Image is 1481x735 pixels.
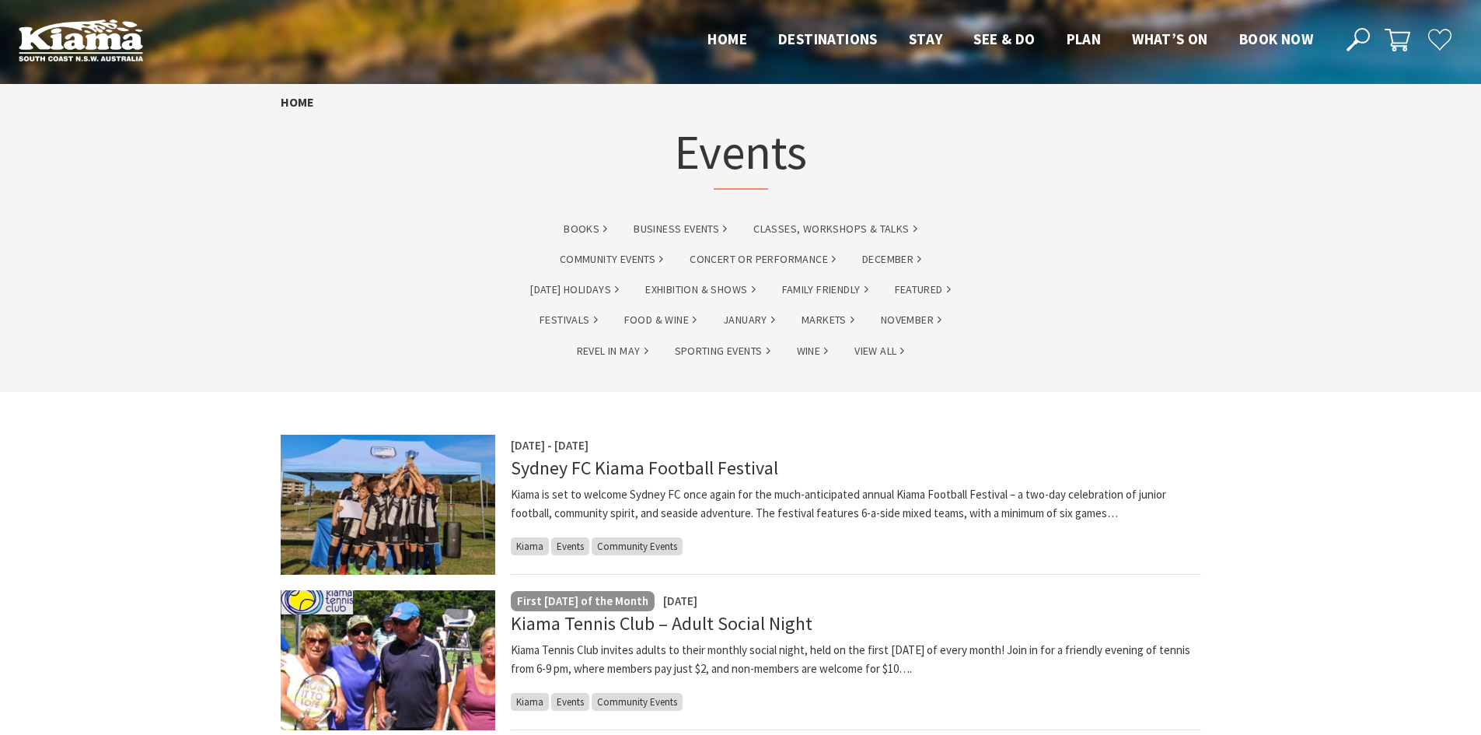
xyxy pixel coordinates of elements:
a: Concert or Performance [690,250,836,268]
a: December [862,250,921,268]
img: sfc-kiama-football-festival-2 [281,435,495,575]
span: Kiama [511,693,549,711]
a: Family Friendly [782,281,868,299]
span: Stay [909,30,943,48]
a: Food & Wine [624,311,697,329]
a: Business Events [634,220,727,238]
p: First [DATE] of the Month [517,592,648,611]
img: Kiama Logo [19,19,143,61]
a: November [881,311,941,329]
span: Kiama [511,537,549,555]
a: wine [797,342,829,360]
a: Community Events [560,250,663,268]
a: Books [564,220,607,238]
a: Classes, Workshops & Talks [753,220,917,238]
span: Community Events [592,693,683,711]
span: Events [551,693,589,711]
span: Plan [1067,30,1102,48]
a: Festivals [540,311,598,329]
span: What’s On [1132,30,1208,48]
p: Kiama Tennis Club invites adults to their monthly social night, held on the first [DATE] of every... [511,641,1201,678]
span: Community Events [592,537,683,555]
span: Events [551,537,589,555]
span: Home [707,30,747,48]
a: Markets [802,311,854,329]
a: [DATE] Holidays [530,281,619,299]
a: January [723,311,775,329]
span: [DATE] - [DATE] [511,438,589,453]
span: Destinations [778,30,878,48]
span: [DATE] [663,593,697,608]
a: Sporting Events [675,342,770,360]
a: Home [281,94,314,110]
a: Kiama Tennis Club – Adult Social Night [511,611,812,635]
h1: Events [674,121,807,190]
nav: Main Menu [692,27,1329,53]
span: Book now [1239,30,1313,48]
a: Revel In May [577,342,648,360]
p: Kiama is set to welcome Sydney FC once again for the much-anticipated annual Kiama Football Festi... [511,485,1201,523]
a: View All [854,342,904,360]
a: Sydney FC Kiama Football Festival [511,456,778,480]
span: See & Do [973,30,1035,48]
a: Exhibition & Shows [645,281,755,299]
a: Featured [895,281,951,299]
